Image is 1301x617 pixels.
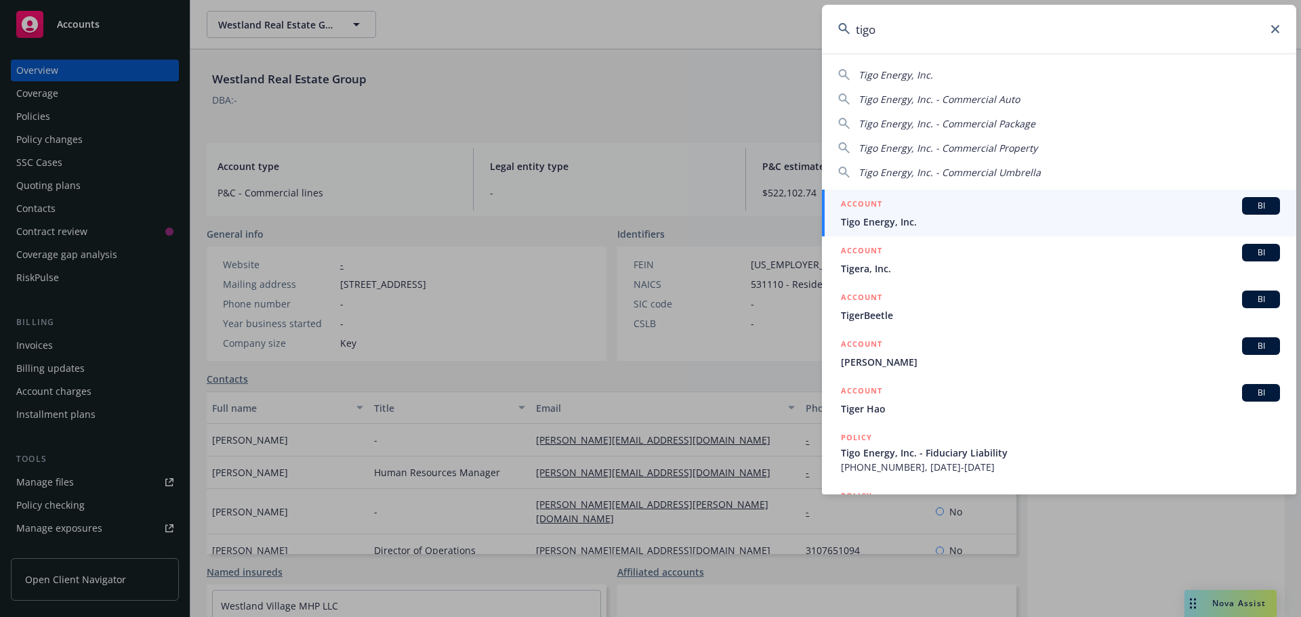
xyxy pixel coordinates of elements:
[841,355,1280,369] span: [PERSON_NAME]
[822,190,1296,236] a: ACCOUNTBITigo Energy, Inc.
[859,166,1041,179] span: Tigo Energy, Inc. - Commercial Umbrella
[841,215,1280,229] span: Tigo Energy, Inc.
[841,244,882,260] h5: ACCOUNT
[841,337,882,354] h5: ACCOUNT
[822,423,1296,482] a: POLICYTigo Energy, Inc. - Fiduciary Liability[PHONE_NUMBER], [DATE]-[DATE]
[841,291,882,307] h5: ACCOUNT
[822,236,1296,283] a: ACCOUNTBITigera, Inc.
[822,330,1296,377] a: ACCOUNTBI[PERSON_NAME]
[1247,247,1275,259] span: BI
[1247,293,1275,305] span: BI
[822,5,1296,54] input: Search...
[859,93,1020,106] span: Tigo Energy, Inc. - Commercial Auto
[841,197,882,213] h5: ACCOUNT
[1247,387,1275,399] span: BI
[859,68,933,81] span: Tigo Energy, Inc.
[822,377,1296,423] a: ACCOUNTBITiger Hao
[841,261,1280,276] span: Tigera, Inc.
[841,402,1280,416] span: Tiger Hao
[841,308,1280,322] span: TigerBeetle
[1247,200,1275,212] span: BI
[841,460,1280,474] span: [PHONE_NUMBER], [DATE]-[DATE]
[841,446,1280,460] span: Tigo Energy, Inc. - Fiduciary Liability
[859,142,1037,154] span: Tigo Energy, Inc. - Commercial Property
[841,431,872,444] h5: POLICY
[841,384,882,400] h5: ACCOUNT
[859,117,1035,130] span: Tigo Energy, Inc. - Commercial Package
[841,489,872,503] h5: POLICY
[822,482,1296,540] a: POLICY
[1247,340,1275,352] span: BI
[822,283,1296,330] a: ACCOUNTBITigerBeetle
